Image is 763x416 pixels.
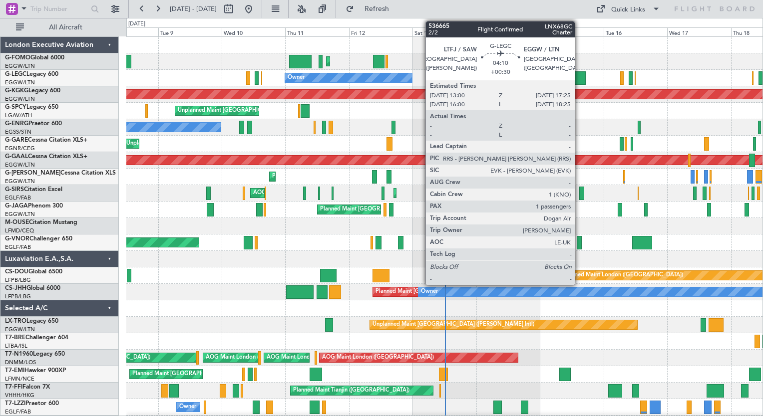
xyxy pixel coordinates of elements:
div: Planned Maint [GEOGRAPHIC_DATA] ([GEOGRAPHIC_DATA]) [434,70,592,85]
span: G-ENRG [5,121,28,127]
a: T7-EMIHawker 900XP [5,368,66,374]
span: CS-JHH [5,285,26,291]
a: T7-LZZIPraetor 600 [5,401,59,407]
span: M-OUSE [5,219,29,225]
a: EGGW/LTN [5,161,35,169]
span: G-[PERSON_NAME] [5,170,60,176]
a: LX-TROLegacy 650 [5,318,58,324]
a: EGLF/FAB [5,243,31,251]
span: G-LEGC [5,71,26,77]
a: LFPB/LBG [5,276,31,284]
a: EGNR/CEG [5,145,35,152]
span: G-KGKG [5,88,28,94]
a: G-ENRGPraetor 600 [5,121,62,127]
div: AOG Maint London ([GEOGRAPHIC_DATA]) [322,350,434,365]
div: AOG Maint [PERSON_NAME] [253,186,329,201]
div: Unplanned Maint [PERSON_NAME] [126,136,217,151]
a: EGLF/FAB [5,408,31,416]
a: G-[PERSON_NAME]Cessna Citation XLS [5,170,116,176]
div: Unplanned Maint [GEOGRAPHIC_DATA] ([PERSON_NAME] Intl) [373,317,534,332]
a: CS-JHHGlobal 6000 [5,285,60,291]
div: Planned Maint [GEOGRAPHIC_DATA] ([GEOGRAPHIC_DATA]) [329,54,486,69]
div: Planned Maint [GEOGRAPHIC_DATA] ([GEOGRAPHIC_DATA]) [434,268,591,283]
a: EGLF/FAB [5,194,31,202]
div: Planned Maint [GEOGRAPHIC_DATA] ([GEOGRAPHIC_DATA]) [320,202,477,217]
div: Owner [288,70,305,85]
span: T7-LZZI [5,401,25,407]
button: All Aircraft [11,19,108,35]
span: T7-FFI [5,384,22,390]
span: [DATE] - [DATE] [170,4,217,13]
div: Planned Maint Tianjin ([GEOGRAPHIC_DATA]) [293,383,409,398]
span: T7-EMI [5,368,24,374]
span: T7-BRE [5,335,25,341]
a: LGAV/ATH [5,112,32,119]
div: AOG Maint London ([GEOGRAPHIC_DATA]) [206,350,318,365]
a: G-SPCYLegacy 650 [5,104,58,110]
div: Wed 17 [667,27,731,36]
a: T7-BREChallenger 604 [5,335,68,341]
a: EGSS/STN [5,128,31,136]
div: Planned Maint London ([GEOGRAPHIC_DATA]) [564,268,683,283]
button: Quick Links [591,1,665,17]
span: T7-N1960 [5,351,33,357]
a: LFPB/LBG [5,293,31,300]
span: G-GAAL [5,154,28,160]
div: Sat 13 [412,27,476,36]
a: EGGW/LTN [5,210,35,218]
a: EGGW/LTN [5,79,35,86]
a: G-GAALCessna Citation XLS+ [5,154,87,160]
span: G-VNOR [5,236,29,242]
a: LTBA/ISL [5,342,27,350]
span: G-FOMO [5,55,30,61]
span: G-GARE [5,137,28,143]
a: G-LEGCLegacy 600 [5,71,58,77]
div: Sun 14 [476,27,540,36]
a: T7-N1960Legacy 650 [5,351,65,357]
a: G-JAGAPhenom 300 [5,203,63,209]
a: M-OUSECitation Mustang [5,219,77,225]
span: CS-DOU [5,269,28,275]
div: Planned Maint [GEOGRAPHIC_DATA] ([GEOGRAPHIC_DATA]) [376,284,533,299]
a: G-FOMOGlobal 6000 [5,55,64,61]
a: CS-DOUGlobal 6500 [5,269,62,275]
button: Refresh [341,1,401,17]
a: EGGW/LTN [5,95,35,103]
div: AOG Maint London ([GEOGRAPHIC_DATA]) [267,350,379,365]
div: Tue 9 [158,27,222,36]
span: Refresh [356,5,398,12]
div: Tue 16 [604,27,667,36]
div: Unplanned Maint [GEOGRAPHIC_DATA] ([PERSON_NAME] Intl) [178,103,340,118]
div: Thu 11 [285,27,349,36]
div: Mon 15 [540,27,603,36]
a: G-SIRSCitation Excel [5,187,62,193]
a: G-VNORChallenger 650 [5,236,72,242]
div: Planned Maint [GEOGRAPHIC_DATA] ([GEOGRAPHIC_DATA]) [272,169,429,184]
a: EGGW/LTN [5,178,35,185]
a: DNMM/LOS [5,359,36,366]
a: T7-FFIFalcon 7X [5,384,50,390]
span: G-SPCY [5,104,26,110]
span: G-JAGA [5,203,28,209]
a: LFMN/NCE [5,375,34,383]
input: Trip Number [30,1,88,16]
span: All Aircraft [26,24,105,31]
div: Quick Links [611,5,645,15]
div: Wed 10 [222,27,285,36]
div: Owner [179,400,196,415]
div: Fri 12 [349,27,412,36]
a: G-GARECessna Citation XLS+ [5,137,87,143]
span: G-SIRS [5,187,24,193]
a: EGGW/LTN [5,326,35,333]
a: G-KGKGLegacy 600 [5,88,60,94]
span: LX-TRO [5,318,26,324]
div: Owner [421,284,438,299]
div: [DATE] [128,20,145,28]
div: Planned Maint [GEOGRAPHIC_DATA] [132,367,228,382]
a: LFMD/CEQ [5,227,34,234]
a: VHHH/HKG [5,392,34,399]
a: EGGW/LTN [5,62,35,70]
